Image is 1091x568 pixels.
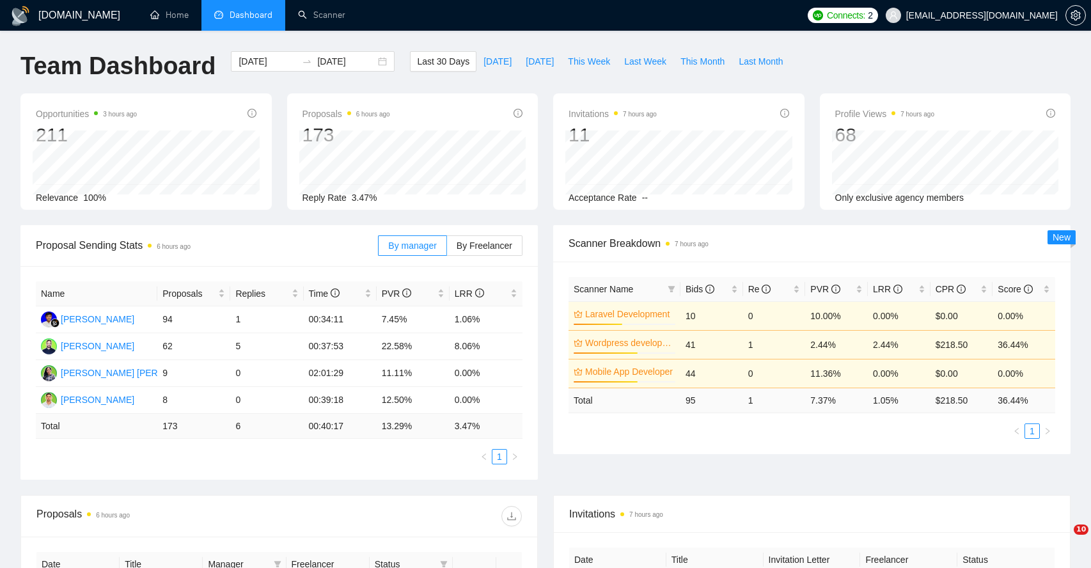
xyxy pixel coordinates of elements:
[574,284,633,294] span: Scanner Name
[1025,424,1039,438] a: 1
[569,123,657,147] div: 11
[150,10,189,20] a: homeHome
[382,288,412,299] span: PVR
[813,10,823,20] img: upwork-logo.png
[680,359,743,388] td: 44
[561,51,617,72] button: This Week
[993,301,1055,330] td: 0.00%
[1040,423,1055,439] li: Next Page
[805,359,868,388] td: 11.36%
[1009,423,1024,439] button: left
[743,330,806,359] td: 1
[61,366,210,380] div: [PERSON_NAME] [PERSON_NAME]
[873,284,902,294] span: LRR
[893,285,902,294] span: info-circle
[10,6,31,26] img: logo
[805,388,868,413] td: 7.37 %
[805,301,868,330] td: 10.00%
[157,387,230,414] td: 8
[377,360,450,387] td: 11.11%
[157,360,230,387] td: 9
[617,51,673,72] button: Last Week
[993,388,1055,413] td: 36.44 %
[568,54,610,68] span: This Week
[868,330,930,359] td: 2.44%
[41,340,134,351] a: SK[PERSON_NAME]
[230,281,303,306] th: Replies
[41,392,57,408] img: AC
[410,51,476,72] button: Last 30 Days
[450,360,522,387] td: 0.00%
[1048,525,1078,555] iframe: Intercom live chat
[673,51,732,72] button: This Month
[41,394,134,404] a: AC[PERSON_NAME]
[868,388,930,413] td: 1.05 %
[574,338,583,347] span: crown
[868,301,930,330] td: 0.00%
[230,414,303,439] td: 6
[739,54,783,68] span: Last Month
[352,193,377,203] span: 3.47%
[502,511,521,521] span: download
[762,285,771,294] span: info-circle
[623,111,657,118] time: 7 hours ago
[507,449,522,464] button: right
[331,288,340,297] span: info-circle
[157,281,230,306] th: Proposals
[492,449,507,464] li: 1
[377,387,450,414] td: 12.50%
[41,313,134,324] a: FR[PERSON_NAME]
[377,414,450,439] td: 13.29 %
[61,339,134,353] div: [PERSON_NAME]
[157,306,230,333] td: 94
[230,387,303,414] td: 0
[239,54,297,68] input: Start date
[492,450,506,464] a: 1
[476,51,519,72] button: [DATE]
[1046,109,1055,118] span: info-circle
[103,111,137,118] time: 3 hours ago
[501,506,522,526] button: download
[440,560,448,568] span: filter
[1074,525,1088,535] span: 10
[317,54,375,68] input: End date
[476,449,492,464] li: Previous Page
[20,51,216,81] h1: Team Dashboard
[417,54,469,68] span: Last 30 Days
[1066,10,1085,20] span: setting
[835,193,964,203] span: Only exclusive agency members
[680,330,743,359] td: 41
[585,365,673,379] a: Mobile App Developer
[157,243,191,250] time: 6 hours ago
[309,288,340,299] span: Time
[868,359,930,388] td: 0.00%
[732,51,790,72] button: Last Month
[162,287,216,301] span: Proposals
[743,359,806,388] td: 0
[1013,427,1021,435] span: left
[157,414,230,439] td: 173
[450,306,522,333] td: 1.06%
[230,333,303,360] td: 5
[1053,232,1071,242] span: New
[936,284,966,294] span: CPR
[831,285,840,294] span: info-circle
[868,8,873,22] span: 2
[36,506,279,526] div: Proposals
[230,10,272,20] span: Dashboard
[302,106,390,122] span: Proposals
[585,336,673,350] a: Wordpress development
[230,360,303,387] td: 0
[993,330,1055,359] td: 36.44%
[304,360,377,387] td: 02:01:29
[235,287,288,301] span: Replies
[475,288,484,297] span: info-circle
[61,312,134,326] div: [PERSON_NAME]
[302,56,312,67] span: to
[574,310,583,319] span: crown
[36,123,137,147] div: 211
[780,109,789,118] span: info-circle
[41,365,57,381] img: SS
[157,333,230,360] td: 62
[304,333,377,360] td: 00:37:53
